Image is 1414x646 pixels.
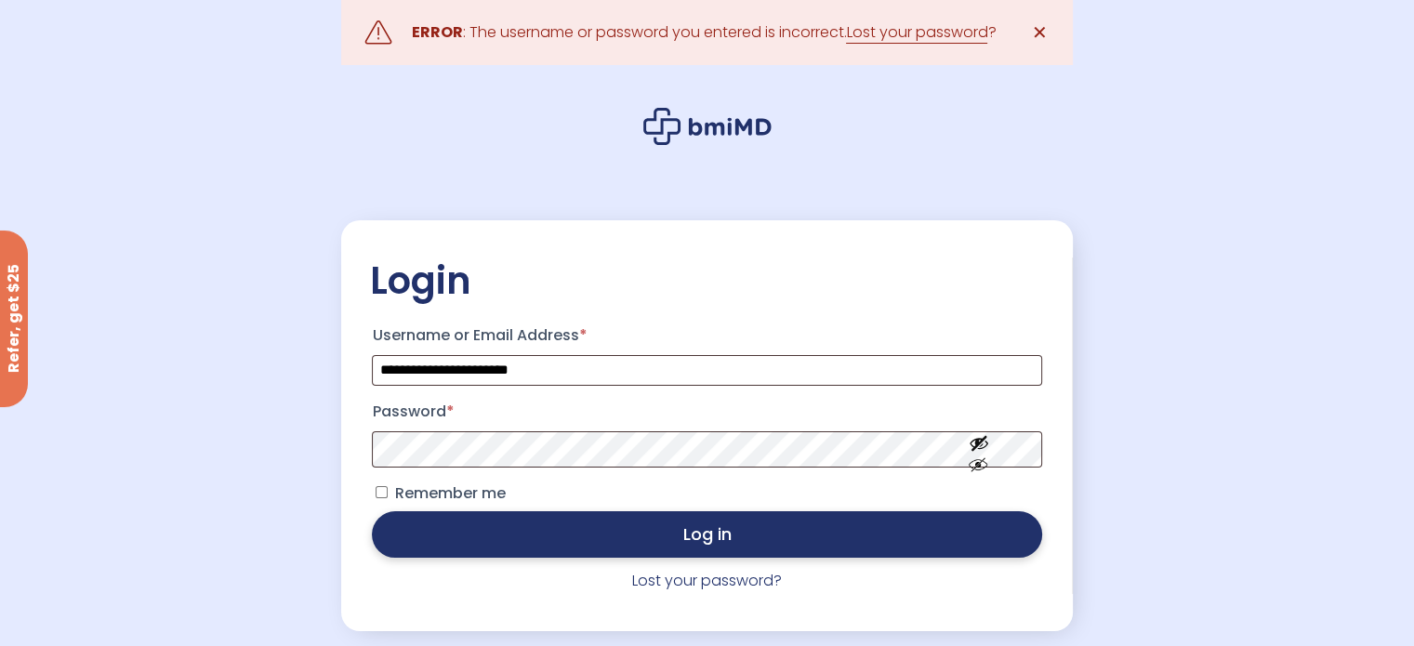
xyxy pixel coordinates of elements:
[372,321,1041,350] label: Username or Email Address
[846,21,987,44] a: Lost your password
[411,20,996,46] div: : The username or password you entered is incorrect. ?
[927,417,1031,481] button: Show password
[376,486,388,498] input: Remember me
[369,257,1044,304] h2: Login
[1022,14,1059,51] a: ✕
[411,21,462,43] strong: ERROR
[1032,20,1048,46] span: ✕
[372,397,1041,427] label: Password
[372,511,1041,558] button: Log in
[394,482,505,504] span: Remember me
[632,570,782,591] a: Lost your password?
